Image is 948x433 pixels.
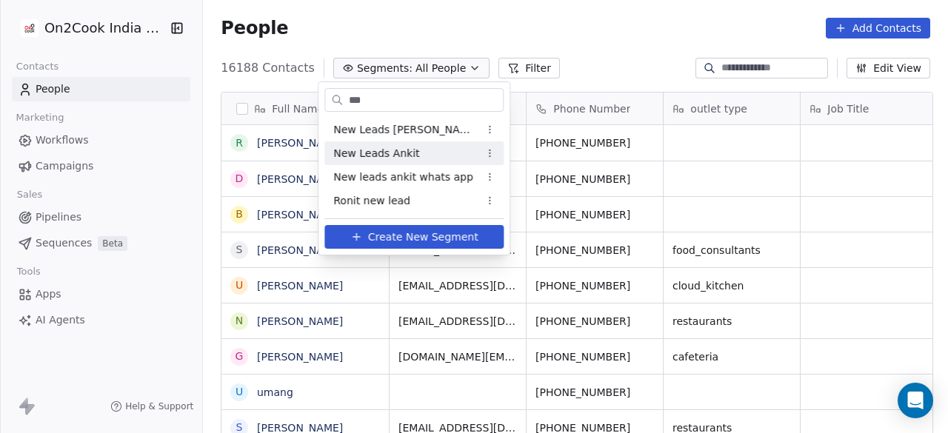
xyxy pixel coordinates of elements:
button: Create New Segment [324,225,504,249]
span: New leads ankit whats app [333,169,473,185]
span: Ronit new lead [333,193,410,209]
span: Create New Segment [368,229,478,245]
div: Suggestions [324,118,504,212]
span: New Leads Ankit [333,146,419,161]
span: New Leads [PERSON_NAME] [333,122,478,138]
